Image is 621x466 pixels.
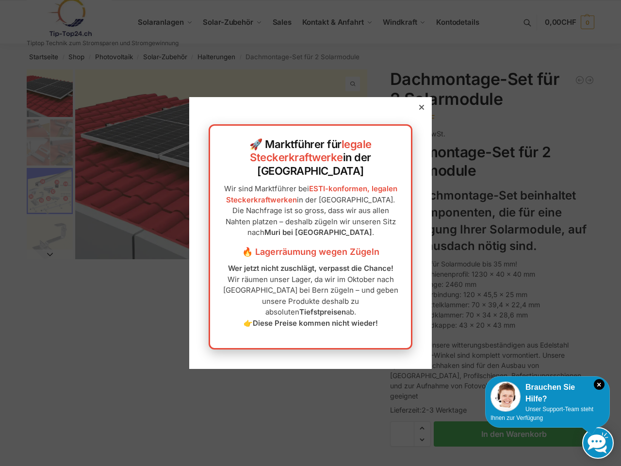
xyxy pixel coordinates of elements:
strong: Tiefstpreisen [299,307,346,316]
h2: 🚀 Marktführer für in der [GEOGRAPHIC_DATA] [220,138,401,178]
p: Wir sind Marktführer bei in der [GEOGRAPHIC_DATA]. Die Nachfrage ist so gross, dass wir aus allen... [220,183,401,238]
div: Brauchen Sie Hilfe? [490,382,605,405]
strong: Diese Preise kommen nicht wieder! [253,318,378,328]
img: Customer service [490,382,521,412]
a: ESTI-konformen, legalen Steckerkraftwerken [226,184,397,204]
a: legale Steckerkraftwerke [250,138,372,164]
span: Unser Support-Team steht Ihnen zur Verfügung [490,406,593,421]
i: Schließen [594,379,605,390]
strong: Muri bei [GEOGRAPHIC_DATA] [264,228,372,237]
strong: Wer jetzt nicht zuschlägt, verpasst die Chance! [228,264,393,273]
p: Wir räumen unser Lager, da wir im Oktober nach [GEOGRAPHIC_DATA] bei Bern zügeln – und geben unse... [220,263,401,329]
h3: 🔥 Lagerräumung wegen Zügeln [220,246,401,258]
